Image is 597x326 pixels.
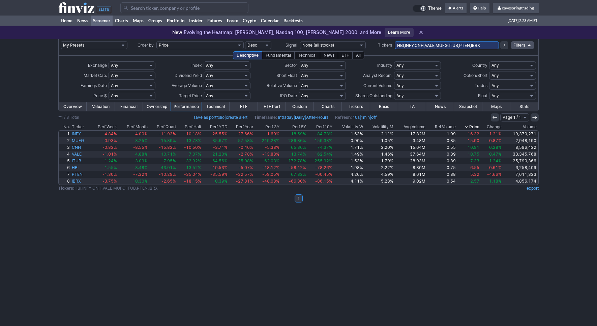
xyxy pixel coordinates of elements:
a: Home [58,16,75,26]
a: -0.46% [229,144,254,151]
span: 3.09% [135,158,148,163]
span: 1.24% [105,158,117,163]
a: -2.78% [229,151,254,158]
span: -78.26% [315,165,332,170]
a: 10.30% [118,178,149,185]
a: Maps [482,102,510,111]
span: cavespringtrading [502,5,534,10]
span: 15.89% [161,138,176,143]
span: 0.47% [489,152,502,157]
a: -48.08% [254,178,281,185]
a: CNH [71,144,90,151]
a: News [75,16,91,26]
a: 1.46% [364,151,395,158]
a: export [527,186,539,191]
a: -4.00% [118,131,149,137]
a: off [371,115,377,120]
span: 286.86% [288,138,306,143]
span: -10.29% [159,172,176,177]
a: 74.37% [307,144,334,151]
a: 0.89 [426,151,457,158]
a: 3.09% [118,158,149,164]
a: MUFG [71,137,90,144]
a: Backtests [281,16,305,26]
a: 57.58% [229,137,254,144]
span: -19.53% [210,165,228,170]
a: Screener [91,16,113,26]
span: 25.08% [238,158,253,163]
span: -7.32% [133,172,148,177]
a: -32.57% [229,171,254,178]
span: -60.45% [315,172,332,177]
div: All [352,51,364,59]
a: 35.67% [202,137,228,144]
a: 10s [353,115,360,120]
a: 6 [59,164,71,171]
a: 37.64M [394,151,426,158]
span: 67.82% [291,172,306,177]
a: -1.60% [254,131,281,137]
span: -4.00% [133,131,148,136]
a: Daily [295,115,305,120]
a: Financial [115,102,143,111]
span: 0.28% [489,145,502,150]
a: -2.65% [149,178,177,185]
a: 159.38% [307,137,334,144]
a: 1.49% [333,151,364,158]
a: INFY [71,131,90,137]
a: 4.26% [333,171,364,178]
span: 13.73% [186,138,201,143]
a: cavespringtrading [493,3,539,13]
a: ITUB [71,158,90,164]
a: -4.66% [480,171,503,178]
a: Alerts [445,3,467,13]
a: -11.93% [149,131,177,137]
span: -86.15% [315,179,332,184]
div: Descriptive [233,51,262,59]
a: Snapshot [454,102,482,111]
span: 13.52% [186,165,201,170]
a: Tickers [342,102,370,111]
a: 17.82M [394,131,426,137]
a: 162.54% [307,151,334,158]
a: 6.55 [457,164,480,171]
span: 6.55 [470,165,479,170]
a: Technical [202,102,230,111]
span: | [193,114,247,121]
a: -27.66% [229,131,254,137]
a: -78.26% [307,164,334,171]
a: 28.93M [394,158,426,164]
span: 255.92% [315,158,332,163]
span: 4.88% [135,152,148,157]
a: -0.87% [480,137,503,144]
a: Custom [286,102,314,111]
span: 65.36% [291,145,306,150]
a: -3.71% [202,144,228,151]
a: 0.89 [426,158,457,164]
span: 10.71% [161,152,176,157]
span: 1.24% [489,158,502,163]
span: 2.57 [470,179,479,184]
span: -18.15% [184,179,201,184]
a: 1.63% [333,131,364,137]
a: -10.50% [177,144,203,151]
span: 7.33 [470,158,479,163]
a: 2 [59,137,71,144]
span: 7.95% [163,158,176,163]
span: -0.87% [487,138,502,143]
a: 1min [361,115,370,120]
a: 64.56% [202,158,228,164]
a: Portfolio [165,16,187,26]
span: -4.84% [102,131,117,136]
a: 2,948,190 [503,137,538,144]
a: -10.18% [177,131,203,137]
a: -3.75% [90,178,118,185]
a: 3.25% [118,137,149,144]
span: Country [472,63,487,68]
a: Help [470,3,489,13]
a: -25.55% [202,131,228,137]
a: -7.32% [118,171,149,178]
span: Tickers [378,43,392,48]
span: 74.37% [317,145,332,150]
a: Performance [171,102,202,111]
